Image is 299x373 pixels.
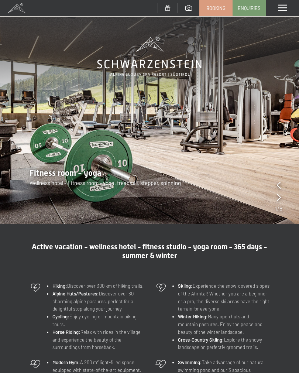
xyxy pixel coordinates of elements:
[52,282,144,290] li: Discover over 300 km of hiking trails.
[178,313,269,336] li: Many open huts and mountain pastures. Enjoy the peace and beauty of the winter landscape.
[32,242,267,260] span: Active vacation - wellness hotel - fitness studio - yoga room - 365 days - summer & winter
[178,283,193,289] strong: Skiing:
[52,359,80,365] strong: Modern Gym:
[52,283,67,289] strong: Hiking:
[178,359,202,365] strong: Swimming:
[30,179,181,186] span: Wellness hotel - Fitness room - yoga, treadmill, stepper, spinning
[52,328,144,351] li: Relax with rides in the village and experience the beauty of the surroundings from horseback.
[277,205,279,213] span: /
[206,5,226,11] span: Booking
[178,336,269,352] li: Explore the snowy landscape on perfectly groomed trails.
[178,282,269,313] li: Experience the snow-covered slopes of the Ahrntal! Whether you are a beginner or a pro, the diver...
[52,314,69,319] strong: Cycling:
[52,329,80,335] strong: Horse Riding:
[52,291,99,297] strong: Alpine Huts/Pastures:
[238,5,261,11] span: Enquiries
[52,290,144,313] li: Discover over 60 charming alpine pastures, perfect for a delightful stop along your journey.
[200,0,232,16] a: Booking
[178,337,224,343] strong: Cross-Country Skiing:
[275,205,277,213] span: 1
[30,168,101,178] span: Fitness room - yoga
[52,313,144,328] li: Enjoy cycling or mountain biking tours.
[279,205,282,213] span: 8
[178,314,208,319] strong: Winter Hiking:
[233,0,265,16] a: Enquiries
